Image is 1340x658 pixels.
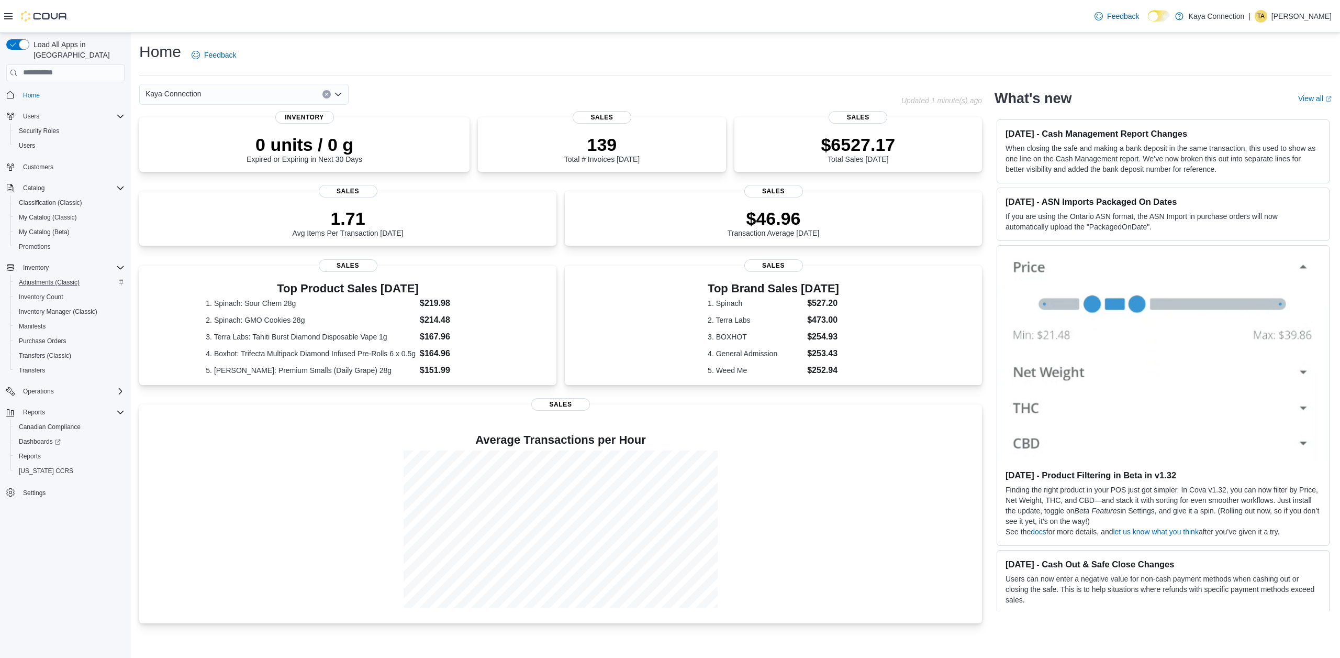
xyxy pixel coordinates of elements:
a: Canadian Compliance [15,421,85,433]
h3: Top Product Sales [DATE] [206,282,489,295]
p: If you are using the Ontario ASN format, the ASN Import in purchase orders will now automatically... [1006,211,1321,232]
span: TA [1257,10,1265,23]
span: Operations [23,387,54,396]
p: When closing the safe and making a bank deposit in the same transaction, this used to show as one... [1006,143,1321,174]
button: Purchase Orders [10,334,129,348]
button: Clear input [322,90,331,98]
button: Reports [2,405,129,420]
dt: 2. Terra Labs [708,315,803,325]
span: Settings [19,486,125,499]
p: Kaya Connection [1189,10,1245,23]
dt: 5. [PERSON_NAME]: Premium Smalls (Daily Grape) 28g [206,365,416,376]
dd: $151.99 [420,364,490,377]
dd: $164.96 [420,347,490,360]
a: Reports [15,450,45,463]
a: Dashboards [15,435,65,448]
button: Operations [19,385,58,398]
span: Home [23,91,40,100]
em: Beta Features [1075,507,1121,515]
button: Transfers [10,363,129,378]
p: $6527.17 [821,134,895,155]
a: Promotions [15,240,55,253]
a: Manifests [15,320,50,333]
button: Manifests [10,319,129,334]
span: Manifests [15,320,125,333]
span: My Catalog (Beta) [19,228,70,236]
span: Customers [19,160,125,173]
span: Security Roles [15,125,125,137]
a: [US_STATE] CCRS [15,465,77,477]
a: Security Roles [15,125,63,137]
div: Tim A [1255,10,1267,23]
span: Reports [15,450,125,463]
span: Dark Mode [1148,21,1148,22]
dd: $253.43 [807,347,839,360]
span: Dashboards [19,437,61,446]
span: Sales [744,185,803,198]
span: Load All Apps in [GEOGRAPHIC_DATA] [29,39,125,60]
span: Classification (Classic) [15,196,125,209]
span: Inventory [275,111,334,124]
input: Dark Mode [1148,10,1170,21]
button: Security Roles [10,124,129,138]
span: Reports [23,408,45,416]
a: Users [15,139,39,152]
dd: $219.98 [420,297,490,310]
span: Users [15,139,125,152]
span: Adjustments (Classic) [15,276,125,289]
button: Users [2,109,129,124]
p: 1.71 [293,208,404,229]
dt: 5. Weed Me [708,365,803,376]
dd: $473.00 [807,314,839,326]
span: Users [23,112,39,120]
button: Home [2,87,129,103]
a: Feedback [187,45,240,65]
button: Reports [10,449,129,464]
span: [US_STATE] CCRS [19,467,73,475]
h3: Top Brand Sales [DATE] [708,282,839,295]
span: Settings [23,489,46,497]
span: Inventory [19,261,125,274]
a: Customers [19,161,58,173]
div: Transaction Average [DATE] [728,208,820,237]
dd: $252.94 [807,364,839,377]
p: $46.96 [728,208,820,229]
div: Avg Items Per Transaction [DATE] [293,208,404,237]
span: Washington CCRS [15,465,125,477]
span: Inventory [23,264,49,272]
h3: [DATE] - Product Filtering in Beta in v1.32 [1006,470,1321,480]
dt: 1. Spinach [708,298,803,309]
dd: $167.96 [420,331,490,343]
dt: 4. Boxhot: Trifecta Multipack Diamond Infused Pre-Rolls 6 x 0.5g [206,348,416,359]
button: Catalog [19,182,49,194]
button: Users [19,110,43,123]
button: Operations [2,384,129,399]
span: Home [19,89,125,102]
span: My Catalog (Beta) [15,226,125,238]
button: Reports [19,406,49,419]
img: Cova [21,11,68,21]
a: Inventory Count [15,291,68,303]
a: Inventory Manager (Classic) [15,305,102,318]
a: My Catalog (Classic) [15,211,81,224]
p: 0 units / 0 g [247,134,362,155]
span: Purchase Orders [15,335,125,347]
button: Inventory [19,261,53,274]
span: Operations [19,385,125,398]
span: Promotions [19,243,51,251]
p: Users can now enter a negative value for non-cash payment methods when cashing out or closing the... [1006,574,1321,605]
a: Purchase Orders [15,335,71,347]
span: Feedback [204,50,236,60]
span: Adjustments (Classic) [19,278,80,287]
nav: Complex example [6,83,125,528]
span: Sales [531,398,590,411]
button: Settings [2,485,129,500]
dd: $214.48 [420,314,490,326]
button: Canadian Compliance [10,420,129,434]
p: Updated 1 minute(s) ago [901,96,982,105]
button: Transfers (Classic) [10,348,129,363]
dt: 2. Spinach: GMO Cookies 28g [206,315,416,325]
a: let us know what you think [1113,528,1198,536]
span: Manifests [19,322,46,331]
a: Classification (Classic) [15,196,86,209]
